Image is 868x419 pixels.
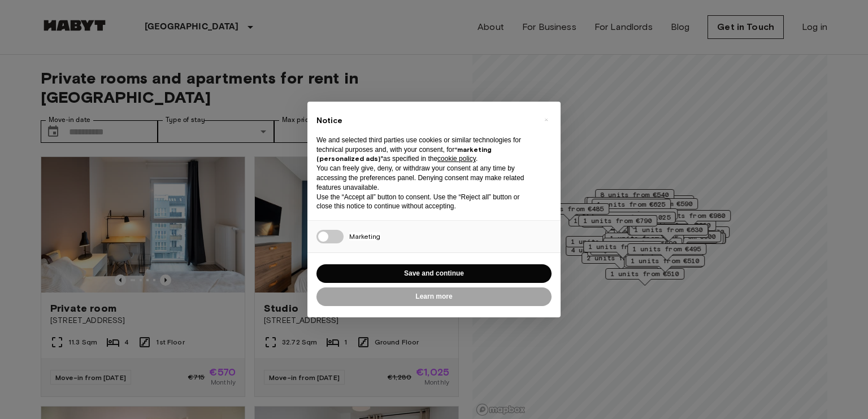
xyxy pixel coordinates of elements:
[544,113,548,126] span: ×
[316,264,552,283] button: Save and continue
[316,136,533,164] p: We and selected third parties use cookies or similar technologies for technical purposes and, wit...
[437,155,476,163] a: cookie policy
[537,111,555,129] button: Close this notice
[316,145,492,163] strong: “marketing (personalized ads)”
[316,287,552,306] button: Learn more
[316,115,533,126] h2: Notice
[316,164,533,192] p: You can freely give, deny, or withdraw your consent at any time by accessing the preferences pane...
[316,193,533,212] p: Use the “Accept all” button to consent. Use the “Reject all” button or close this notice to conti...
[349,232,380,241] span: Marketing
